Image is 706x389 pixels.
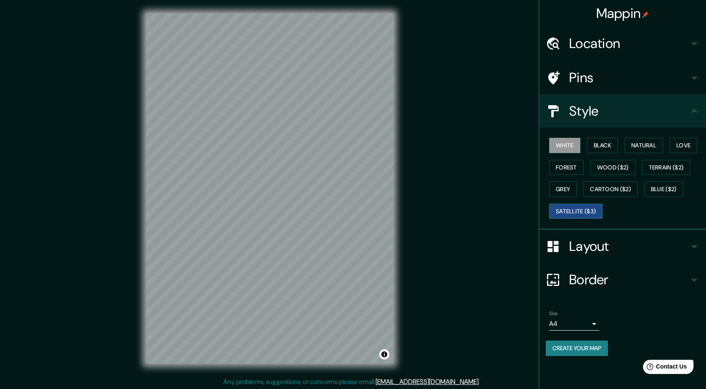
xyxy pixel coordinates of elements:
[539,27,706,60] div: Location
[480,377,481,387] div: .
[569,271,689,288] h4: Border
[539,230,706,263] div: Layout
[587,138,618,153] button: Black
[644,182,683,197] button: Blue ($2)
[539,94,706,128] div: Style
[549,317,599,331] div: A4
[583,182,638,197] button: Cartoon ($2)
[569,69,689,86] h4: Pins
[632,356,697,380] iframe: Help widget launcher
[223,377,480,387] p: Any problems, suggestions, or concerns please email .
[546,341,608,356] button: Create your map
[549,204,603,219] button: Satellite ($3)
[596,5,649,22] h4: Mappin
[625,138,663,153] button: Natural
[379,349,389,359] button: Toggle attribution
[642,160,691,175] button: Terrain ($2)
[376,377,479,386] a: [EMAIL_ADDRESS][DOMAIN_NAME]
[569,103,689,119] h4: Style
[590,160,635,175] button: Wood ($2)
[549,182,577,197] button: Grey
[569,35,689,52] h4: Location
[539,263,706,296] div: Border
[549,138,580,153] button: White
[146,13,393,364] canvas: Map
[539,61,706,94] div: Pins
[549,160,584,175] button: Forest
[569,238,689,255] h4: Layout
[549,310,558,317] label: Size
[670,138,697,153] button: Love
[642,11,649,18] img: pin-icon.png
[481,377,483,387] div: .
